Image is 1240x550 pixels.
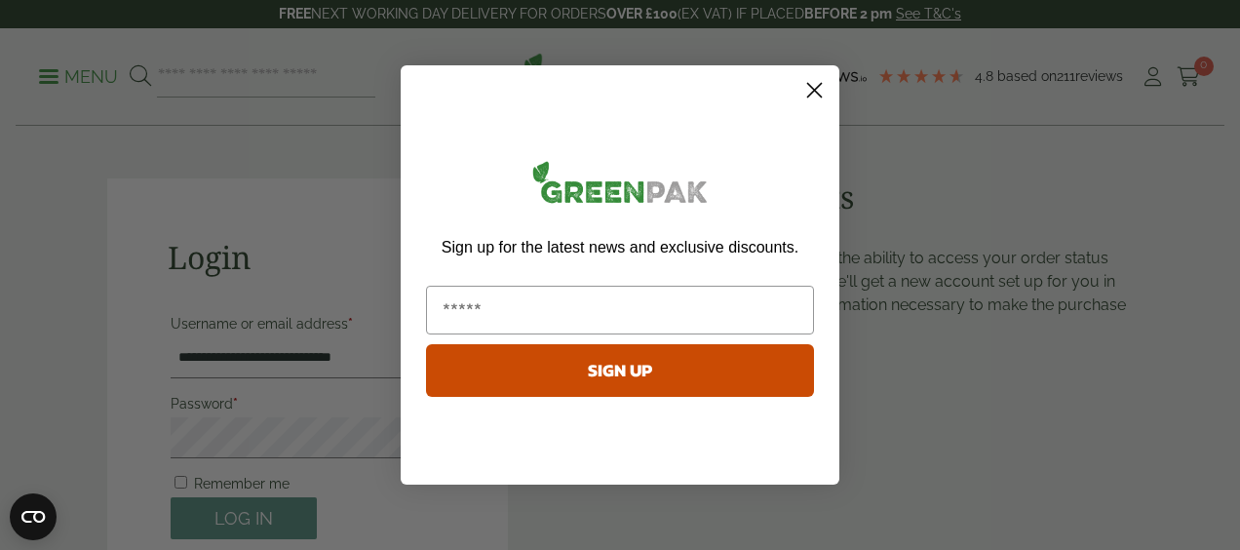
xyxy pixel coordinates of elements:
[426,153,814,218] img: greenpak_logo
[797,73,832,107] button: Close dialog
[426,344,814,397] button: SIGN UP
[426,286,814,334] input: Email
[442,239,798,255] span: Sign up for the latest news and exclusive discounts.
[10,493,57,540] button: Open CMP widget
